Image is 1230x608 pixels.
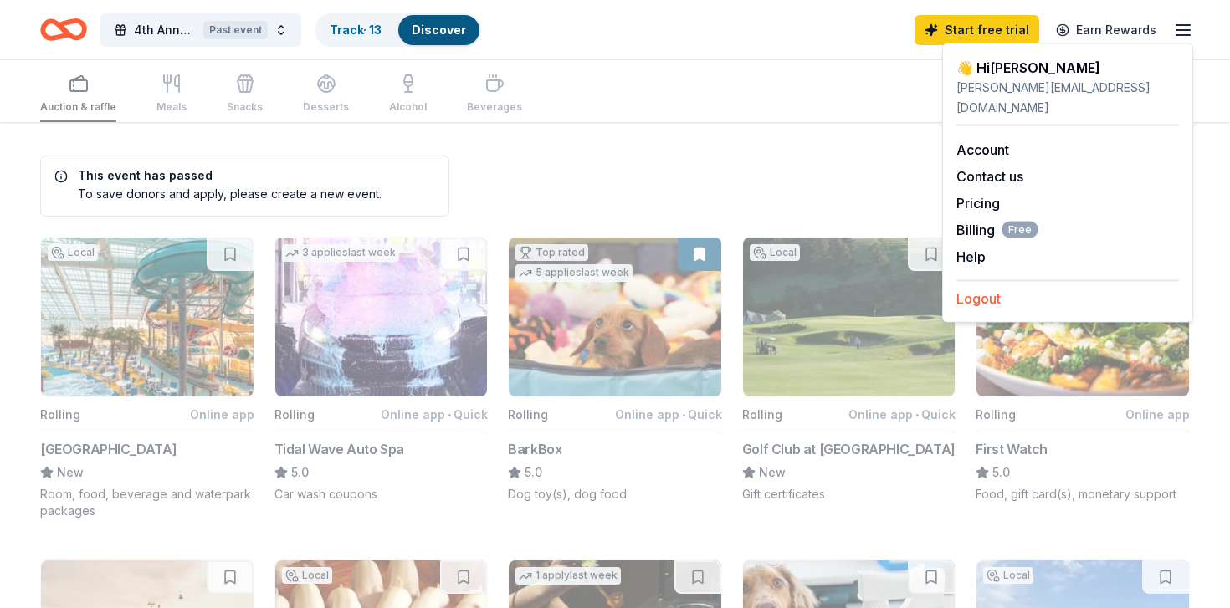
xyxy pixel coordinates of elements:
[1046,15,1166,45] a: Earn Rewards
[956,289,1001,309] button: Logout
[508,237,722,503] button: Image for BarkBoxTop rated5 applieslast weekRollingOnline app•QuickBarkBox5.0Dog toy(s), dog food
[412,23,466,37] a: Discover
[100,13,301,47] button: 4th Annual Hope Giver's GalaPast event
[956,78,1179,118] div: [PERSON_NAME][EMAIL_ADDRESS][DOMAIN_NAME]
[274,237,489,503] button: Image for Tidal Wave Auto Spa3 applieslast weekRollingOnline app•QuickTidal Wave Auto Spa5.0Car w...
[54,185,382,202] div: To save donors and apply, please create a new event.
[956,166,1023,186] button: Contact us
[203,21,268,39] div: Past event
[915,15,1039,45] a: Start free trial
[315,13,481,47] button: Track· 13Discover
[956,141,1009,158] a: Account
[956,58,1179,78] div: 👋 Hi [PERSON_NAME]
[956,195,1000,212] a: Pricing
[956,220,1038,240] button: BillingFree
[956,220,1038,240] span: Billing
[976,237,1190,503] button: Image for First Watch1 applylast weekRollingOnline appFirst Watch5.0Food, gift card(s), monetary ...
[330,23,382,37] a: Track· 13
[742,237,956,503] button: Image for Golf Club at Red RockLocalRollingOnline app•QuickGolf Club at [GEOGRAPHIC_DATA]NewGift ...
[1002,222,1038,238] span: Free
[54,170,382,181] h5: This event has passed
[956,247,986,267] button: Help
[40,10,87,49] a: Home
[40,237,254,519] button: Image for WaTiki Indoor Water Park ResortLocalRollingOnline app[GEOGRAPHIC_DATA]NewRoom, food, be...
[134,20,197,40] span: 4th Annual Hope Giver's Gala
